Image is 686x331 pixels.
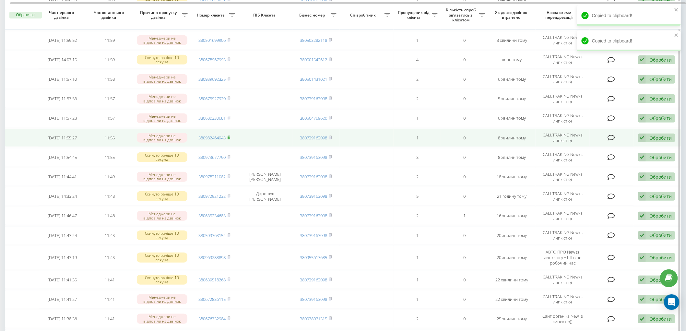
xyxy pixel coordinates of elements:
td: 0 [441,129,488,147]
div: Обробити [649,316,672,322]
td: 22 хвилини тому [488,290,536,308]
div: Обробити [649,213,672,219]
a: 380739163098 [300,154,327,160]
td: 16 хвилин тому [488,207,536,225]
td: 11:59 [86,31,133,49]
div: Обробити [649,96,672,102]
div: Обробити [649,76,672,82]
td: 1 [394,109,441,127]
span: Час останнього дзвінка [91,10,128,20]
td: 6 хвилин тому [488,109,536,127]
div: Обробити [649,296,672,302]
td: 0 [441,168,488,186]
div: Скинуто раніше 10 секунд [137,231,188,240]
td: 2 [394,168,441,186]
span: Час першого дзвінка [44,10,81,20]
div: Обробити [649,154,672,160]
td: CALLTRAKING New (з липкістю) [536,129,590,147]
td: 11:58 [86,70,133,88]
div: Обробити [649,57,672,63]
td: 1 [394,226,441,244]
a: 380739163098 [300,193,327,199]
td: 11:41 [86,290,133,308]
a: 380501542612 [300,57,327,63]
td: 1 [394,290,441,308]
a: 380503282118 [300,37,327,43]
div: Менеджери не відповіли на дзвінок [137,74,188,84]
td: [DATE] 11:59:52 [39,31,86,49]
div: Менеджери не відповіли на дзвінок [137,113,188,123]
td: 6 хвилин тому [488,70,536,88]
td: 20 хвилин тому [488,226,536,244]
div: Обробити [649,174,672,180]
td: CALLTRAKING New (з липкістю) [536,90,590,108]
a: 380739163098 [300,232,327,238]
a: 380978311082 [199,174,226,180]
td: CALLTRAKING New (з липкістю) [536,109,590,127]
td: [DATE] 11:41:35 [39,271,86,289]
button: close [674,7,679,13]
a: 380739163098 [300,213,327,219]
div: Менеджери не відповіли на дзвінок [137,211,188,221]
td: 0 [441,246,488,269]
td: 0 [441,70,488,88]
div: Обробити [649,135,672,141]
a: 380739163098 [300,277,327,283]
td: 2 [394,207,441,225]
span: Кількість спроб зв'язатись з клієнтом [444,7,479,23]
td: [DATE] 11:44:41 [39,168,86,186]
td: 11:57 [86,90,133,108]
td: CALLTRAKING New (з липкістю) [536,51,590,69]
td: [DATE] 11:57:53 [39,90,86,108]
a: 380739163098 [300,174,327,180]
td: CALLTRAKING New (з липкістю) [536,290,590,308]
a: 380739163098 [300,96,327,101]
div: Скинуто раніше 10 секунд [137,55,188,65]
span: Бізнес номер [296,13,331,18]
div: Менеджери не відповіли на дзвінок [137,294,188,304]
a: 380969288898 [199,254,226,260]
td: CALLTRAKING New (з липкістю) [536,70,590,88]
div: Обробити [649,232,672,238]
td: 11:41 [86,271,133,289]
td: 8 хвилин тому [488,148,536,166]
td: 1 [394,246,441,269]
td: CALLTRAKING New (з липкістю) [536,207,590,225]
span: ПІБ Клієнта [244,13,287,18]
a: 380972921232 [199,193,226,199]
td: [DATE] 11:54:45 [39,148,86,166]
div: Обробити [649,193,672,199]
td: 0 [441,290,488,308]
td: 0 [441,187,488,205]
td: 22 хвилини тому [488,271,536,289]
button: Обрати всі [9,12,42,19]
div: Обробити [649,115,672,121]
td: 1 [394,31,441,49]
td: 4 [394,51,441,69]
a: 380639518268 [199,277,226,283]
a: 380939692325 [199,76,226,82]
td: CALLTRAKING New (з липкістю) [536,31,590,49]
td: АВТО ПРО New (з липкістю) + ШІ в не робочий час [536,246,590,269]
td: 1 [441,207,488,225]
td: 11:41 [86,310,133,328]
a: 380676732984 [199,316,226,322]
td: [DATE] 11:57:10 [39,70,86,88]
span: Пропущених від клієнта [397,10,432,20]
a: 380739163098 [300,135,327,141]
a: 380501699906 [199,37,226,43]
td: 21 годину тому [488,187,536,205]
td: 0 [441,109,488,127]
div: Менеджери не відповіли на дзвінок [137,133,188,143]
a: 380672836115 [199,296,226,302]
div: Обробити [649,277,672,283]
a: 380973677790 [199,154,226,160]
span: Як довго дзвінок втрачено [494,10,530,20]
td: [DATE] 11:46:47 [39,207,86,225]
a: 380955617685 [300,254,327,260]
td: 11:46 [86,207,133,225]
td: 25 хвилин тому [488,310,536,328]
div: Copied to clipboard! [577,30,681,51]
div: Copied to clipboard! [577,5,681,26]
td: 18 хвилин тому [488,168,536,186]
